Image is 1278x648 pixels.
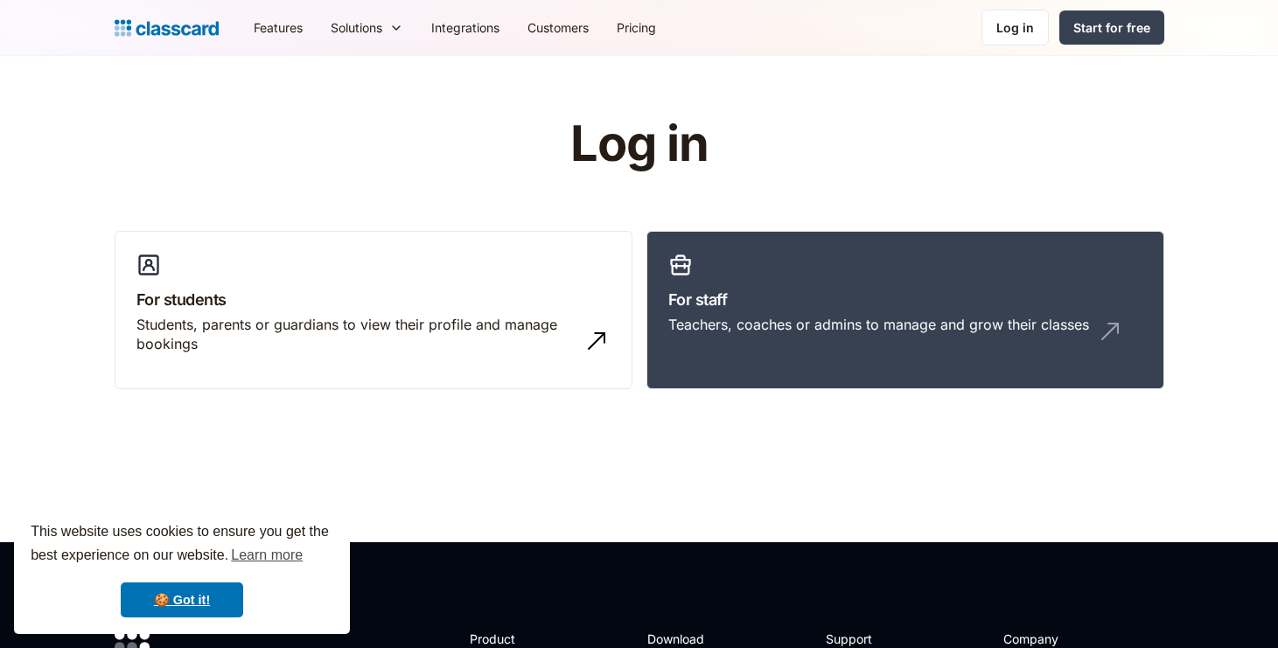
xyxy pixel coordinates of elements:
div: Start for free [1073,18,1150,37]
a: For staffTeachers, coaches or admins to manage and grow their classes [646,231,1164,390]
a: Features [240,8,317,47]
a: dismiss cookie message [121,582,243,617]
h3: For staff [668,288,1142,311]
div: Log in [996,18,1034,37]
h2: Product [470,630,563,648]
a: Log in [981,10,1049,45]
span: This website uses cookies to ensure you get the best experience on our website. [31,521,333,568]
a: learn more about cookies [228,542,305,568]
a: Integrations [417,8,513,47]
h2: Company [1003,630,1120,648]
h1: Log in [361,117,917,171]
div: Solutions [317,8,417,47]
a: Customers [513,8,603,47]
div: cookieconsent [14,505,350,634]
a: Pricing [603,8,670,47]
a: Start for free [1059,10,1164,45]
a: For studentsStudents, parents or guardians to view their profile and manage bookings [115,231,632,390]
h2: Download [647,630,719,648]
div: Solutions [331,18,382,37]
h2: Support [826,630,897,648]
a: home [115,16,219,40]
div: Teachers, coaches or admins to manage and grow their classes [668,315,1089,334]
h3: For students [136,288,611,311]
div: Students, parents or guardians to view their profile and manage bookings [136,315,576,354]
